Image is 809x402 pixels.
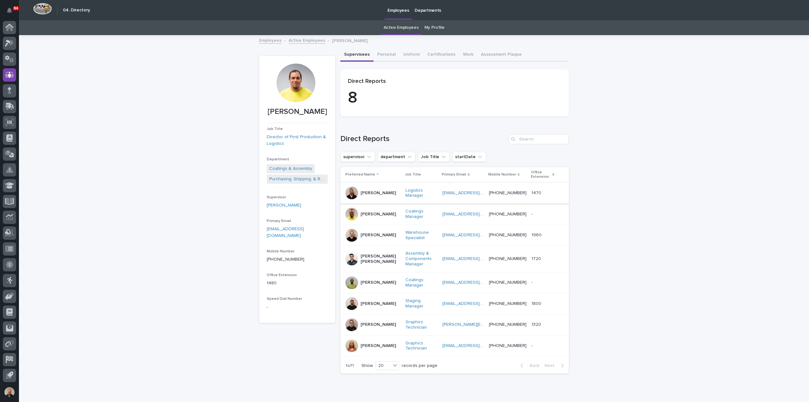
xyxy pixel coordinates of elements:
[532,279,534,285] p: -
[477,48,526,62] button: Assessment Plaque
[532,321,542,327] p: 1320
[340,152,375,162] button: supervisor
[269,176,325,182] a: Purchasing, Shipping, & Receiving
[340,293,569,314] tr: [PERSON_NAME]Staging Manager [EMAIL_ADDRESS][DOMAIN_NAME] [PHONE_NUMBER]18001800
[361,212,396,217] p: [PERSON_NAME]
[361,232,396,238] p: [PERSON_NAME]
[340,335,569,356] tr: [PERSON_NAME]Graphics Technician [EMAIL_ADDRESS][DOMAIN_NAME] [PHONE_NUMBER]--
[3,4,16,17] button: Notifications
[402,363,437,368] p: records per page
[267,202,301,209] a: [PERSON_NAME]
[340,246,569,272] tr: [PERSON_NAME] [PERSON_NAME]Assembly & Components Manager [EMAIL_ADDRESS][DOMAIN_NAME] [PHONE_NUMB...
[3,386,16,399] button: users-avatar
[374,48,399,62] button: Personal
[532,189,543,196] p: 1470
[442,301,514,306] a: [EMAIL_ADDRESS][DOMAIN_NAME]
[542,363,569,368] button: Next
[489,257,526,261] a: [PHONE_NUMBER]
[348,78,561,85] p: Direct Reports
[442,280,514,285] a: [EMAIL_ADDRESS][DOMAIN_NAME]
[405,319,437,330] a: Graphics Technician
[340,225,569,246] tr: [PERSON_NAME]Warehouse Specialist [EMAIL_ADDRESS][DOMAIN_NAME] [PHONE_NUMBER]19601960
[489,301,526,306] a: [PHONE_NUMBER]
[267,297,302,301] span: Speed Dial Number
[423,48,459,62] button: Certifications
[340,134,506,144] h1: Direct Reports
[361,322,396,327] p: [PERSON_NAME]
[267,134,328,147] a: Director of Post Production & Logistics
[405,171,421,178] p: Job Title
[489,343,526,348] a: [PHONE_NUMBER]
[361,254,400,264] p: [PERSON_NAME] [PERSON_NAME]
[267,304,328,311] p: -
[384,20,419,35] a: Active Employees
[544,363,558,368] span: Next
[378,152,416,162] button: department
[442,191,514,195] a: [EMAIL_ADDRESS][DOMAIN_NAME]
[452,152,486,162] button: startDate
[405,230,437,241] a: Warehouse Specialist
[289,36,325,44] a: Active Employees
[269,165,312,172] a: Coatings & Assembly
[267,227,304,238] a: [EMAIL_ADDRESS][DOMAIN_NAME]
[489,322,526,327] a: [PHONE_NUMBER]
[405,341,437,351] a: Graphics Technician
[348,89,561,108] p: 8
[526,363,539,368] span: Back
[267,250,295,253] span: Mobile Number
[442,343,514,348] a: [EMAIL_ADDRESS][DOMAIN_NAME]
[532,231,543,238] p: 1960
[442,322,548,327] a: [PERSON_NAME][EMAIL_ADDRESS][DOMAIN_NAME]
[531,169,551,181] p: Office Extension
[267,158,289,161] span: Department
[532,300,543,306] p: 1800
[267,257,304,262] a: [PHONE_NUMBER]
[442,212,514,216] a: [EMAIL_ADDRESS][DOMAIN_NAME]
[488,171,516,178] p: Mobile Number
[267,195,286,199] span: Supervisor
[405,277,437,288] a: Coatings Manager
[442,171,466,178] p: Primary Email
[345,171,375,178] p: Preferred Name
[259,36,282,44] a: Employees
[340,272,569,293] tr: [PERSON_NAME]Coatings Manager [EMAIL_ADDRESS][DOMAIN_NAME] [PHONE_NUMBER]--
[361,190,396,196] p: [PERSON_NAME]
[532,342,534,349] p: -
[33,3,52,15] img: Workspace Logo
[361,280,396,285] p: [PERSON_NAME]
[515,363,542,368] button: Back
[340,358,359,374] p: 1 of 1
[267,107,328,116] p: [PERSON_NAME]
[376,362,391,369] div: 20
[340,48,374,62] button: Supervisees
[14,6,18,10] p: 94
[418,152,450,162] button: Job Title
[8,8,16,18] div: Notifications94
[332,37,368,44] p: [PERSON_NAME]
[405,209,437,220] a: Coatings Manager
[489,191,526,195] a: [PHONE_NUMBER]
[399,48,423,62] button: Uniform
[532,210,534,217] p: -
[340,314,569,335] tr: [PERSON_NAME]Graphics Technician [PERSON_NAME][EMAIL_ADDRESS][DOMAIN_NAME] [PHONE_NUMBER]13201320
[340,182,569,204] tr: [PERSON_NAME]Logistics Manager [EMAIL_ADDRESS][DOMAIN_NAME] [PHONE_NUMBER]14701470
[63,8,90,13] h2: 04. Directory
[405,251,437,267] a: Assembly & Components Manager
[442,233,514,237] a: [EMAIL_ADDRESS][DOMAIN_NAME]
[267,127,283,131] span: Job Title
[442,257,514,261] a: [EMAIL_ADDRESS][DOMAIN_NAME]
[405,298,437,309] a: Staging Manager
[532,255,542,262] p: 1720
[361,343,396,349] p: [PERSON_NAME]
[361,301,396,306] p: [PERSON_NAME]
[489,233,526,237] a: [PHONE_NUMBER]
[267,219,291,223] span: Primary Email
[267,280,328,287] p: 1480
[340,204,569,225] tr: [PERSON_NAME]Coatings Manager [EMAIL_ADDRESS][DOMAIN_NAME] [PHONE_NUMBER]--
[424,20,445,35] a: My Profile
[509,134,569,144] input: Search
[405,188,437,199] a: Logistics Manager
[489,280,526,285] a: [PHONE_NUMBER]
[459,48,477,62] button: Work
